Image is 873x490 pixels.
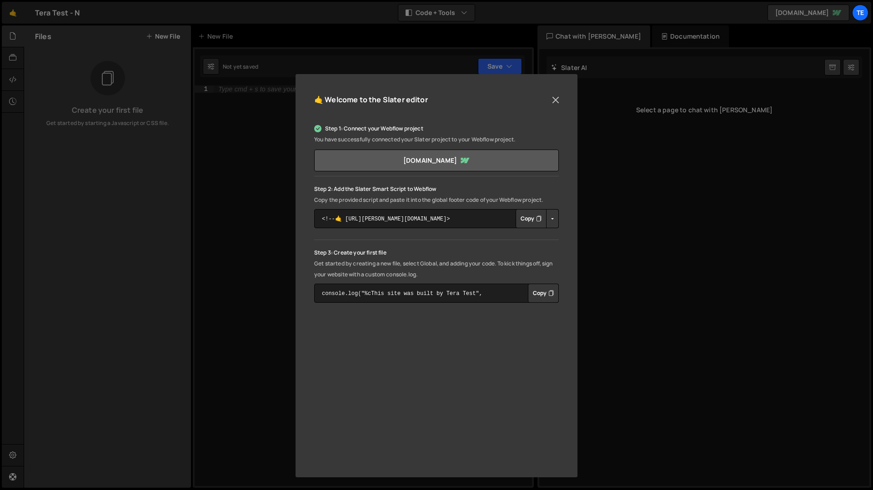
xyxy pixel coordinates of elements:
button: Copy [516,209,547,228]
p: Step 1: Connect your Webflow project [314,123,559,134]
div: Button group with nested dropdown [516,209,559,228]
h5: 🤙 Welcome to the Slater editor [314,93,428,107]
p: Step 3: Create your first file [314,247,559,258]
textarea: console.log("%cThis site was built by Tera Test", "background:blue;color:#fff;padding: 8px;"); [314,284,559,303]
a: Te [852,5,868,21]
p: Get started by creating a new file, select Global, and adding your code. To kick things off, sign... [314,258,559,280]
iframe: YouTube video player [314,323,559,461]
button: Copy [528,284,559,303]
p: You have successfully connected your Slater project to your Webflow project. [314,134,559,145]
button: Close [549,93,562,107]
textarea: <!--🤙 [URL][PERSON_NAME][DOMAIN_NAME]> <script>document.addEventListener("DOMContentLoaded", func... [314,209,559,228]
a: [DOMAIN_NAME] [314,150,559,171]
div: Button group with nested dropdown [528,284,559,303]
p: Step 2: Add the Slater Smart Script to Webflow [314,184,559,195]
p: Copy the provided script and paste it into the global footer code of your Webflow project. [314,195,559,205]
